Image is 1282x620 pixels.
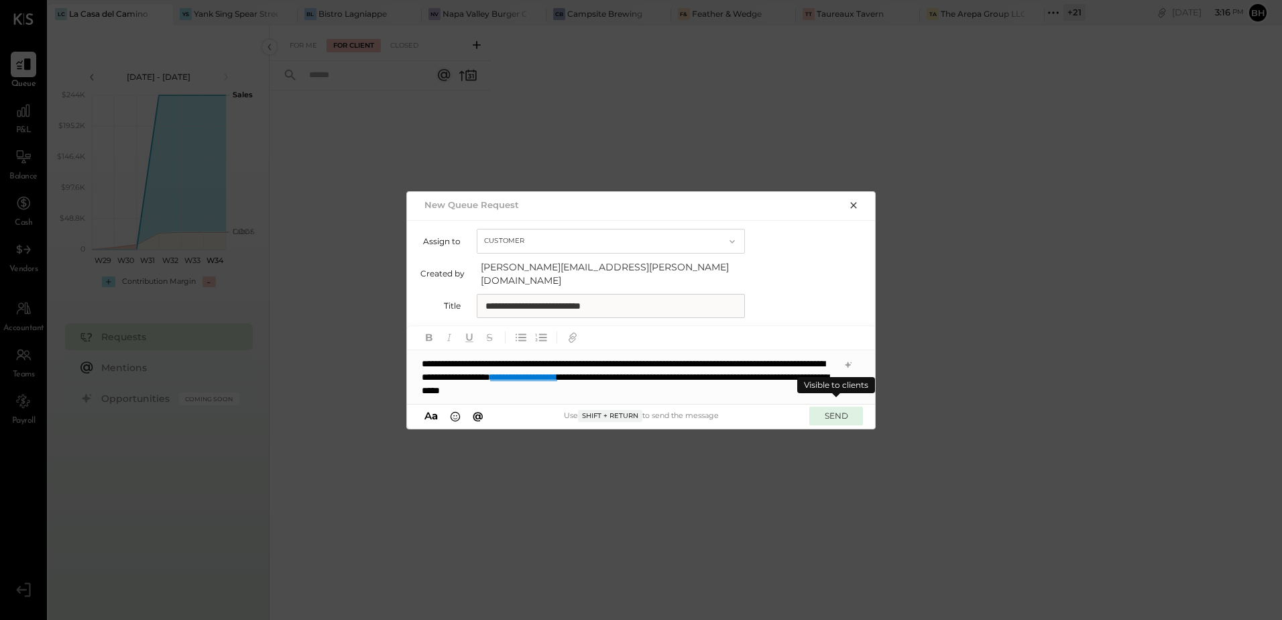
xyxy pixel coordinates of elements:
[512,329,530,346] button: Unordered List
[797,377,875,393] div: Visible to clients
[564,329,581,346] button: Add URL
[809,407,863,425] button: SEND
[420,329,438,346] button: Bold
[420,236,461,246] label: Assign to
[420,268,465,278] label: Created by
[477,229,745,254] button: Customer
[420,301,461,311] label: Title
[420,409,442,423] button: Aa
[481,329,498,346] button: Strikethrough
[441,329,458,346] button: Italic
[532,329,550,346] button: Ordered List
[469,409,487,423] button: @
[432,409,438,422] span: a
[424,199,519,210] h2: New Queue Request
[461,329,478,346] button: Underline
[578,410,642,422] span: Shift + Return
[473,409,483,422] span: @
[487,410,796,422] div: Use to send the message
[481,260,749,287] span: [PERSON_NAME][EMAIL_ADDRESS][PERSON_NAME][DOMAIN_NAME]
